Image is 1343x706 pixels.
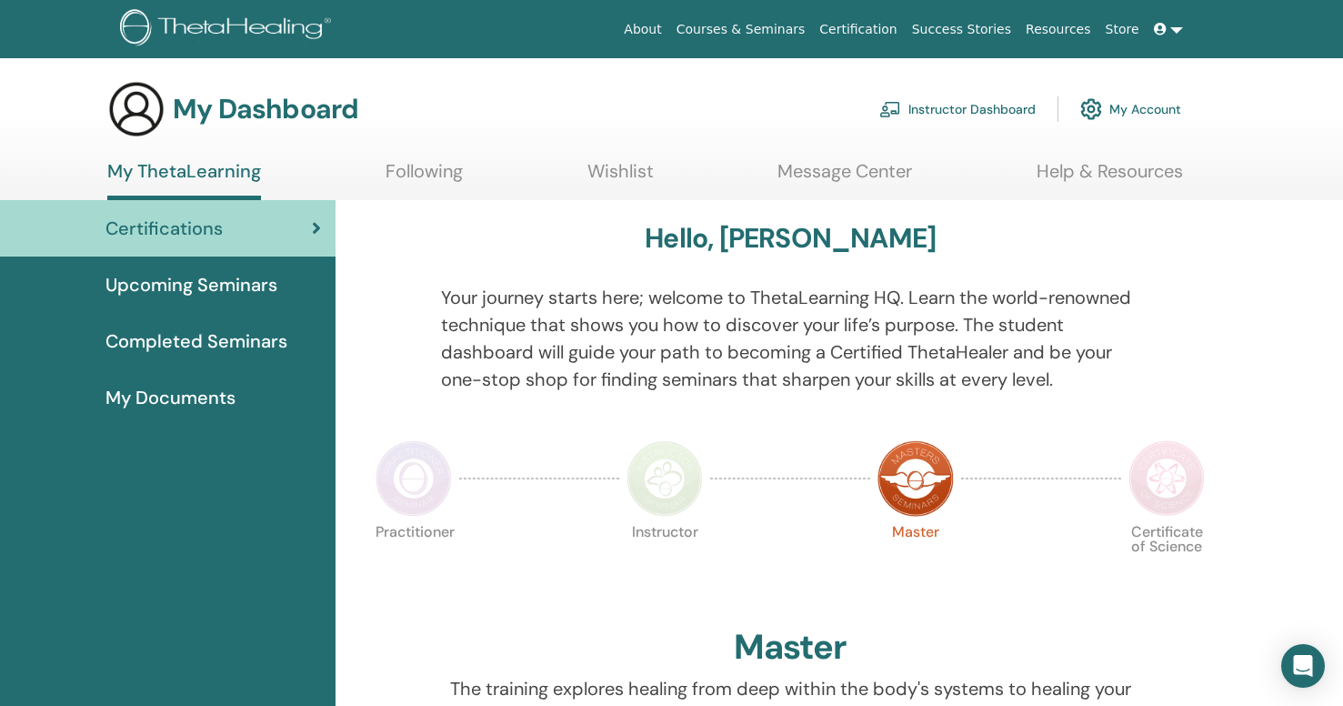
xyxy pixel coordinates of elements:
span: Certifications [105,215,223,242]
a: Help & Resources [1037,160,1183,196]
a: About [616,13,668,46]
a: Store [1098,13,1147,46]
a: Certification [812,13,904,46]
a: Success Stories [905,13,1018,46]
a: Courses & Seminars [669,13,813,46]
p: Master [877,525,954,601]
img: Master [877,440,954,517]
div: Open Intercom Messenger [1281,644,1325,688]
img: generic-user-icon.jpg [107,80,165,138]
h3: My Dashboard [173,93,358,126]
img: logo.png [120,9,337,50]
a: Resources [1018,13,1098,46]
span: Completed Seminars [105,328,287,355]
a: Wishlist [587,160,654,196]
p: Certificate of Science [1128,525,1205,601]
img: chalkboard-teacher.svg [879,101,901,117]
p: Practitioner [376,525,452,601]
p: Your journey starts here; welcome to ThetaLearning HQ. Learn the world-renowned technique that sh... [441,284,1139,393]
h2: Master [734,627,847,669]
span: My Documents [105,384,236,411]
h3: Hello, [PERSON_NAME] [645,222,936,255]
img: Instructor [626,440,703,517]
a: Following [386,160,463,196]
a: Message Center [777,160,912,196]
img: Certificate of Science [1128,440,1205,517]
a: My Account [1080,89,1181,129]
img: Practitioner [376,440,452,517]
a: Instructor Dashboard [879,89,1036,129]
a: My ThetaLearning [107,160,261,200]
img: cog.svg [1080,94,1102,125]
span: Upcoming Seminars [105,271,277,298]
p: Instructor [626,525,703,601]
